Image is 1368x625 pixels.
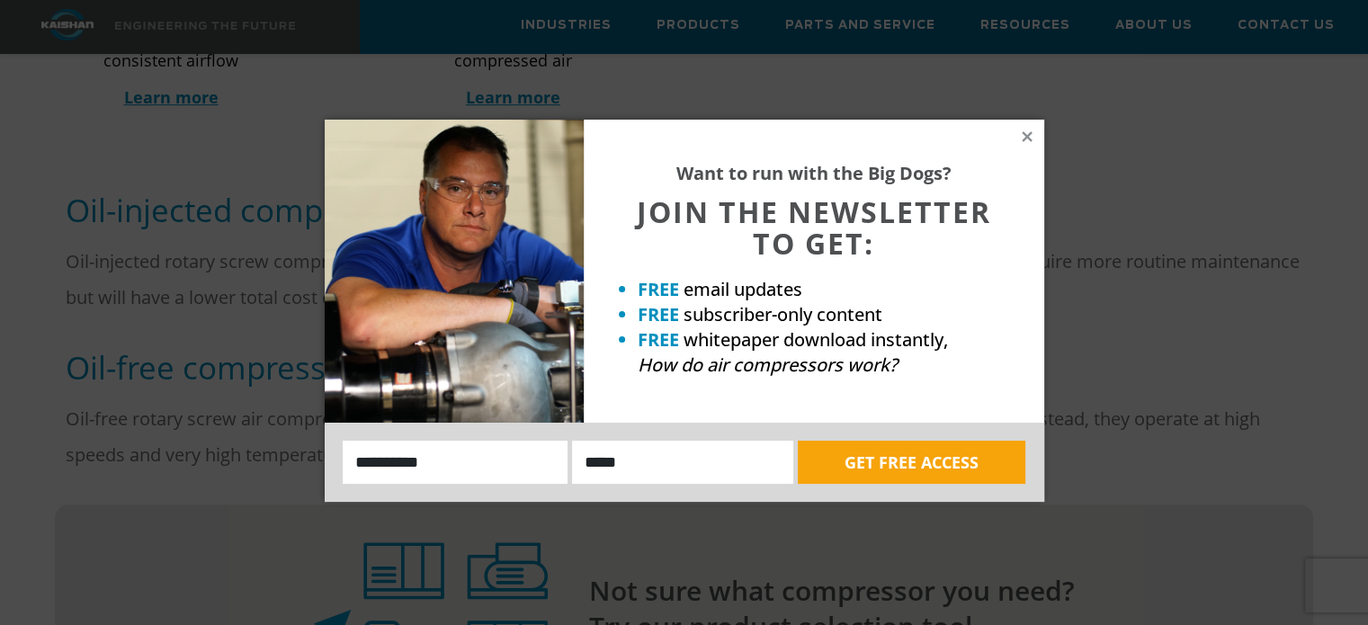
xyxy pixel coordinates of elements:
em: How do air compressors work? [638,353,898,377]
strong: FREE [638,277,679,301]
button: GET FREE ACCESS [798,441,1025,484]
button: Close [1019,129,1035,145]
strong: Want to run with the Big Dogs? [676,161,952,185]
span: JOIN THE NEWSLETTER TO GET: [637,192,991,263]
strong: FREE [638,327,679,352]
span: email updates [684,277,802,301]
span: whitepaper download instantly, [684,327,948,352]
input: Email [572,441,793,484]
input: Name: [343,441,568,484]
span: subscriber-only content [684,302,882,326]
strong: FREE [638,302,679,326]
